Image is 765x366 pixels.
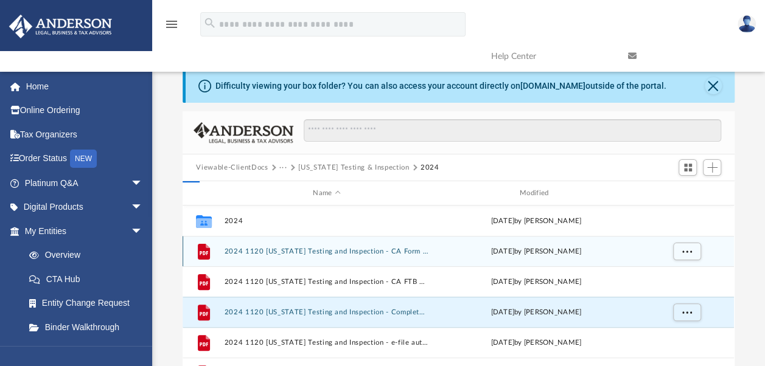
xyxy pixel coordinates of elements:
[434,246,638,257] div: [DATE] by [PERSON_NAME]
[9,219,161,243] a: My Entitiesarrow_drop_down
[225,308,429,316] button: 2024 1120 [US_STATE] Testing and Inspection - Completed Copy.pdf
[5,15,116,38] img: Anderson Advisors Platinum Portal
[679,159,697,176] button: Switch to Grid View
[9,74,161,98] a: Home
[225,217,429,225] button: 2024
[520,81,585,91] a: [DOMAIN_NAME]
[131,171,155,196] span: arrow_drop_down
[421,162,439,173] button: 2024
[70,150,97,168] div: NEW
[434,188,638,199] div: Modified
[17,243,161,268] a: Overview
[738,15,756,33] img: User Pic
[17,267,161,291] a: CTA Hub
[225,247,429,255] button: 2024 1120 [US_STATE] Testing and Inspection - CA Form 100-ES Estimated Tax Payment.pdf
[434,216,638,227] div: [DATE] by [PERSON_NAME]
[17,291,161,316] a: Entity Change Request
[434,307,638,318] div: [DATE] by [PERSON_NAME]
[9,195,161,219] a: Digital Productsarrow_drop_down
[279,162,287,173] button: ···
[225,339,429,347] button: 2024 1120 [US_STATE] Testing and Inspection - e-file authorization - please sign.pdf
[131,195,155,220] span: arrow_drop_down
[9,98,161,123] a: Online Ordering
[164,23,179,32] a: menu
[225,278,429,286] button: 2024 1120 [US_STATE] Testing and Inspection - CA FTB 3586 Payment Voucher.pdf
[164,17,179,32] i: menu
[17,315,161,339] a: Binder Walkthrough
[224,188,428,199] div: Name
[203,16,217,30] i: search
[673,243,701,261] button: More options
[131,219,155,244] span: arrow_drop_down
[9,147,161,171] a: Order StatusNEW
[17,339,155,364] a: My Blueprint
[434,277,638,288] div: [DATE] by [PERSON_NAME]
[644,188,729,199] div: id
[482,32,619,80] a: Help Center
[298,162,409,173] button: [US_STATE] Testing & Inspection
[9,122,161,147] a: Tax Organizers
[434,337,638,348] div: [DATE] by [PERSON_NAME]
[188,188,218,199] div: id
[705,77,722,94] button: Close
[215,80,666,92] div: Difficulty viewing your box folder? You can also access your account directly on outside of the p...
[196,162,268,173] button: Viewable-ClientDocs
[304,119,721,142] input: Search files and folders
[703,159,721,176] button: Add
[9,171,161,195] a: Platinum Q&Aarrow_drop_down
